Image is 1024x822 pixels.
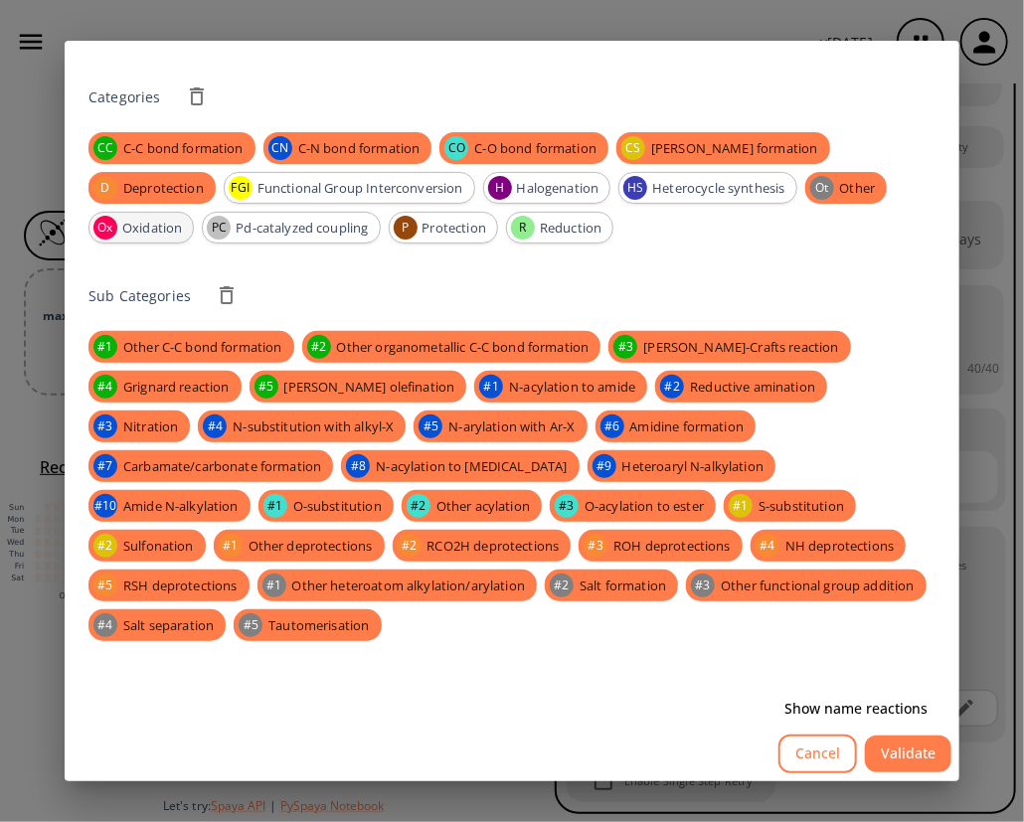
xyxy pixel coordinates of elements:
div: DDeprotection [88,172,216,204]
span: Other deprotections [237,537,385,557]
div: #9Heteroaryl N-alkylation [588,450,775,482]
div: COC-O bond formation [439,132,608,164]
div: OtOther [805,172,888,204]
span: Reductive amination [678,378,827,398]
div: OxOxidation [88,212,194,244]
span: Salt formation [568,576,678,596]
div: #4Salt separation [88,609,226,641]
div: #5 [239,613,262,637]
div: R [511,216,535,240]
div: HS [623,176,647,200]
div: #6 [600,414,624,438]
div: #5 [419,414,442,438]
span: [PERSON_NAME] formation [639,139,829,159]
div: #8 [346,454,370,478]
span: Salt separation [111,616,226,636]
div: #2Salt formation [545,570,678,601]
div: PProtection [389,212,499,244]
span: RCO2H deprotections [416,537,572,557]
span: Other functional group addition [709,576,927,596]
span: C-C bond formation [111,139,256,159]
span: O-acylation to ester [573,497,716,517]
span: N-acylation to amide [497,378,647,398]
span: Halogenation [506,179,610,199]
span: ROH deprotections [601,537,743,557]
span: Other organometallic C-C bond formation [325,338,601,358]
div: #3ROH deprotections [579,530,743,562]
div: HHalogenation [483,172,611,204]
div: #1 [262,574,286,597]
span: Deprotection [111,179,216,199]
div: #1 [729,494,753,518]
span: Reduction [529,219,612,239]
div: #2 [398,534,422,558]
p: Sub Categories [88,285,191,306]
div: CO [444,136,468,160]
div: #3 [691,574,715,597]
span: Tautomerisation [256,616,381,636]
div: #3 [555,494,579,518]
span: Grignard reaction [111,378,242,398]
div: #7 [93,454,117,478]
span: Other heteroatom alkylation/arylation [280,576,538,596]
div: CN [268,136,292,160]
span: Categories [88,87,161,106]
div: #4 [203,414,227,438]
div: Ot [810,176,834,200]
div: D [93,176,117,200]
div: #2Other organometallic C-C bond formation [302,331,601,363]
span: Amidine formation [618,417,757,437]
button: Cancel [778,735,857,773]
div: #5RSH deprotections [88,570,250,601]
div: #3 [93,414,117,438]
div: PC [207,216,231,240]
div: #7Carbamate/carbonate formation [88,450,333,482]
span: Other [828,179,888,199]
span: N-acylation to [MEDICAL_DATA] [364,457,579,477]
div: #2Other acylation [402,490,542,522]
span: Protection [412,219,498,239]
div: FGI [229,176,253,200]
div: #4 [93,613,117,637]
div: #1S-substitution [724,490,856,522]
div: #2 [93,534,117,558]
div: CS [621,136,645,160]
div: #1 [479,375,503,399]
div: #6Amidine formation [596,411,757,442]
div: #4N-substitution with alkyl-X [198,411,406,442]
div: #2 [550,574,574,597]
div: FGIFunctional Group Interconversion [224,172,475,204]
div: #4 [93,375,117,399]
div: #4NH deprotections [751,530,906,562]
div: #4Grignard reaction [88,371,242,403]
span: C-O bond formation [462,139,608,159]
button: Validate [865,736,951,772]
span: Functional Group Interconversion [247,179,474,199]
span: RSH deprotections [111,576,250,596]
span: Heterocycle synthesis [641,179,795,199]
div: H [488,176,512,200]
div: #2 [660,375,684,399]
div: #2Sulfonation [88,530,206,562]
div: #5[PERSON_NAME] olefination [250,371,467,403]
div: #5 [255,375,278,399]
div: #1O-substitution [258,490,394,522]
span: Heteroaryl N-alkylation [610,457,775,477]
span: N-arylation with Ar-X [436,417,587,437]
span: C-N bond formation [286,139,432,159]
span: NH deprotections [773,537,906,557]
div: #10 [93,494,117,518]
div: RReduction [506,212,613,244]
span: N-substitution with alkyl-X [221,417,406,437]
div: #3 [584,534,607,558]
span: Carbamate/carbonate formation [111,457,333,477]
span: Sulfonation [111,537,206,557]
span: Other C-C bond formation [111,338,294,358]
div: CCC-C bond formation [88,132,256,164]
span: O-substitution [281,497,394,517]
div: #1 [93,335,117,359]
div: #1N-acylation to amide [474,371,647,403]
span: Nitration [111,417,190,437]
div: HSHeterocycle synthesis [618,172,796,204]
div: #3 [613,335,637,359]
